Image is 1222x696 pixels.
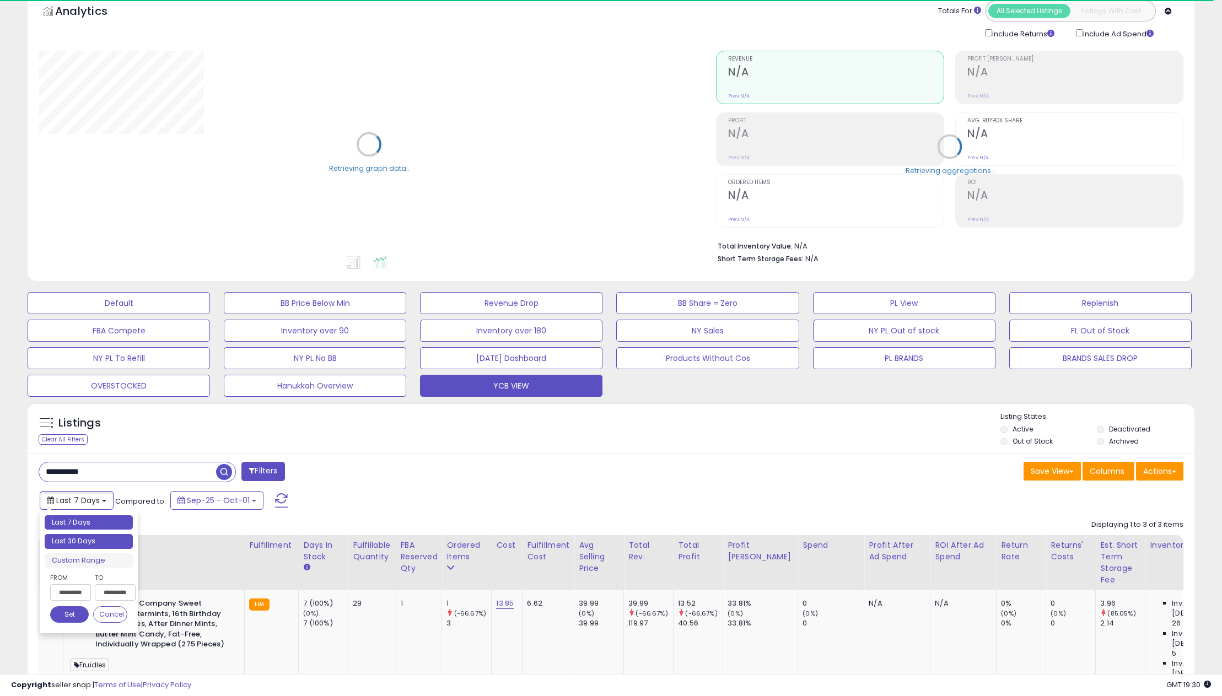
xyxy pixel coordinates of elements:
[1070,4,1152,18] button: Listings With Cost
[678,539,718,563] div: Total Profit
[803,609,818,618] small: (0%)
[579,598,623,608] div: 39.99
[1109,424,1150,434] label: Deactivated
[303,618,348,628] div: 7 (100%)
[1001,598,1046,608] div: 0%
[303,563,310,573] small: Days In Stock.
[1136,462,1183,481] button: Actions
[616,347,799,369] button: Products Without Cos
[813,292,995,314] button: PL View
[1000,412,1194,422] p: Listing States:
[869,598,922,608] div: N/A
[224,292,406,314] button: BB Price Below Min
[39,434,88,445] div: Clear All Filters
[40,491,114,510] button: Last 7 Days
[56,495,100,506] span: Last 7 Days
[446,598,491,608] div: 1
[303,539,343,563] div: Days In Stock
[579,618,623,628] div: 39.99
[1024,462,1081,481] button: Save View
[224,347,406,369] button: NY PL No BB
[678,598,723,608] div: 13.52
[353,598,387,608] div: 29
[628,539,669,563] div: Total Rev.
[170,491,263,510] button: Sep-25 - Oct-01
[28,320,210,342] button: FBA Compete
[935,598,988,608] div: N/A
[813,320,995,342] button: NY PL Out of stock
[988,4,1070,18] button: All Selected Listings
[401,539,438,574] div: FBA Reserved Qty
[446,618,491,628] div: 3
[71,659,109,671] span: Fruidles
[938,6,981,17] div: Totals For
[249,539,294,551] div: Fulfillment
[55,3,129,21] h5: Analytics
[45,553,133,568] li: Custom Range
[1109,436,1139,446] label: Archived
[11,680,191,690] div: seller snap | |
[420,292,602,314] button: Revenue Drop
[187,495,250,506] span: Sep-25 - Oct-01
[249,598,270,611] small: FBA
[803,598,864,608] div: 0
[1001,618,1046,628] div: 0%
[977,27,1068,40] div: Include Returns
[728,609,743,618] small: (0%)
[58,416,101,431] h5: Listings
[579,539,619,574] div: Avg Selling Price
[1100,539,1140,586] div: Est. Short Term Storage Fee
[813,347,995,369] button: PL BRANDS
[1100,618,1145,628] div: 2.14
[1172,649,1176,659] span: 5
[224,320,406,342] button: Inventory over 90
[1107,609,1135,618] small: (85.05%)
[1051,539,1091,563] div: Returns' Costs
[45,534,133,549] li: Last 30 Days
[616,320,799,342] button: NY Sales
[527,539,569,563] div: Fulfillment Cost
[45,515,133,530] li: Last 7 Days
[1068,27,1171,40] div: Include Ad Spend
[303,598,348,608] div: 7 (100%)
[420,347,602,369] button: [DATE] Dashboard
[496,539,518,551] div: Cost
[95,598,229,652] b: The Dreidel Company Sweet Sixteen Buttermints, 16th Birthday Mint Candies, After Dinner Mints, Bu...
[68,539,240,551] div: Title
[906,165,994,175] div: Retrieving aggregations..
[1001,609,1016,618] small: (0%)
[50,572,89,583] label: From
[1013,424,1033,434] label: Active
[28,375,210,397] button: OVERSTOCKED
[224,375,406,397] button: Hanukkah Overview
[28,347,210,369] button: NY PL To Refill
[1172,618,1181,628] span: 26
[935,539,992,563] div: ROI After Ad Spend
[143,679,191,690] a: Privacy Policy
[728,598,798,608] div: 33.81%
[50,606,89,623] button: Set
[1100,598,1145,608] div: 3.96
[420,375,602,397] button: YCB VIEW
[628,618,673,628] div: 119.97
[1009,292,1192,314] button: Replenish
[93,606,127,623] button: Cancel
[329,163,410,173] div: Retrieving graph data..
[579,609,594,618] small: (0%)
[616,292,799,314] button: BB Share = Zero
[353,539,391,563] div: Fulfillable Quantity
[28,292,210,314] button: Default
[1083,462,1134,481] button: Columns
[241,462,284,481] button: Filters
[115,496,166,506] span: Compared to:
[401,598,434,608] div: 1
[803,618,864,628] div: 0
[869,539,925,563] div: Profit After Ad Spend
[1009,320,1192,342] button: FL Out of Stock
[11,679,51,690] strong: Copyright
[303,609,319,618] small: (0%)
[94,679,141,690] a: Terms of Use
[728,539,793,563] div: Profit [PERSON_NAME]
[1013,436,1053,446] label: Out of Stock
[685,609,717,618] small: (-66.67%)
